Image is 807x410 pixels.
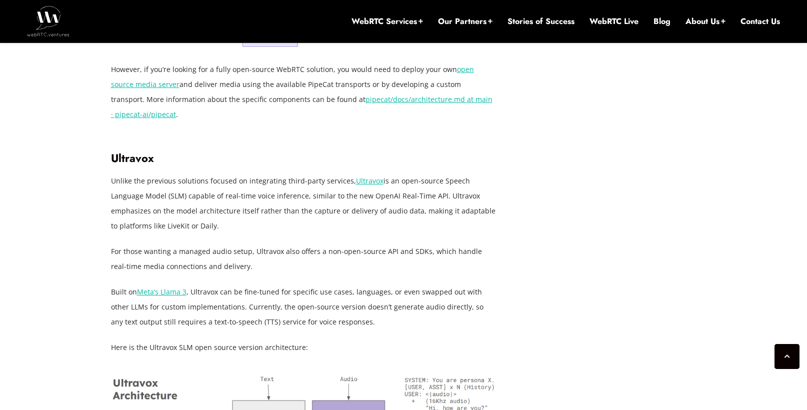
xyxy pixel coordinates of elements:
[111,284,496,329] p: Built on , Ultravox can be fine-tuned for specific use cases, languages, or even swapped out with...
[351,16,423,27] a: WebRTC Services
[740,16,780,27] a: Contact Us
[653,16,670,27] a: Blog
[111,62,496,122] p: However, if you’re looking for a fully open-source WebRTC solution, you would need to deploy your...
[685,16,725,27] a: About Us
[111,244,496,274] p: For those wanting a managed audio setup, Ultravox also offers a non-open-source API and SDKs, whi...
[589,16,638,27] a: WebRTC Live
[111,340,496,355] p: Here is the Ultravox SLM open source version architecture:
[27,6,69,36] img: WebRTC.ventures
[111,151,496,165] h3: Ultravox
[356,176,383,185] a: Ultravox
[438,16,492,27] a: Our Partners
[111,173,496,233] p: Unlike the previous solutions focused on integrating third-party services, is an open-source Spee...
[507,16,574,27] a: Stories of Success
[137,287,186,296] a: Meta’s Llama 3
